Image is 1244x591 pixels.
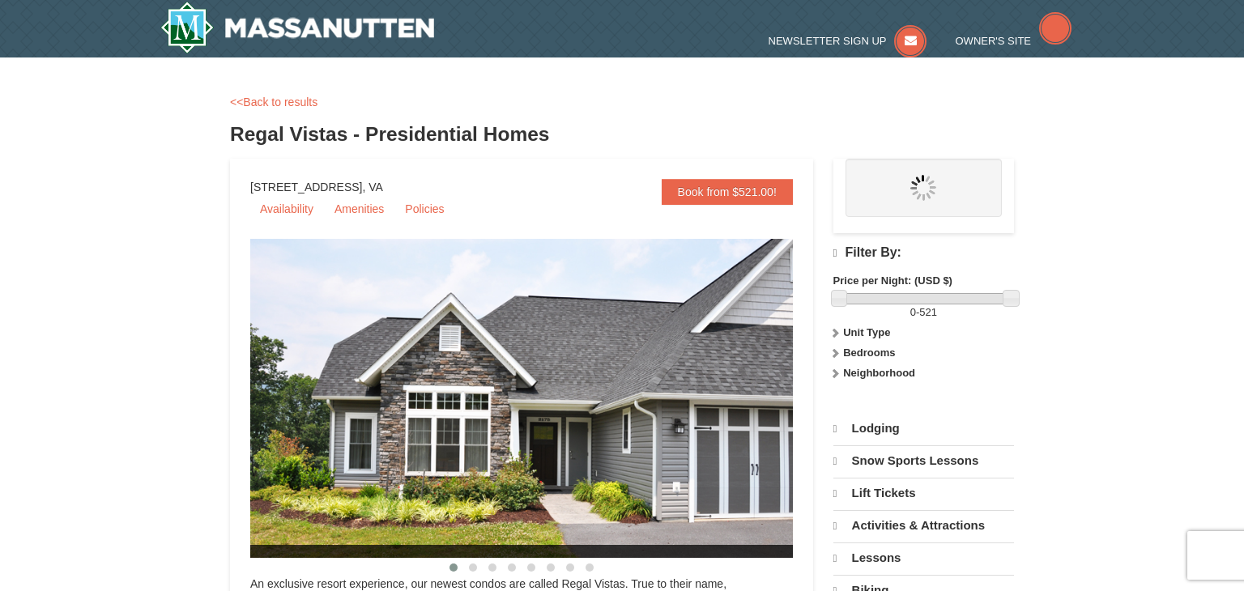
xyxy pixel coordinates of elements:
[395,197,454,221] a: Policies
[325,197,394,221] a: Amenities
[769,35,927,47] a: Newsletter Sign Up
[662,179,793,205] a: Book from $521.00!
[833,414,1014,444] a: Lodging
[250,197,323,221] a: Availability
[160,2,434,53] img: Massanutten Resort Logo
[160,2,434,53] a: Massanutten Resort
[833,304,1014,321] label: -
[833,478,1014,508] a: Lift Tickets
[843,347,895,359] strong: Bedrooms
[833,542,1014,573] a: Lessons
[833,510,1014,541] a: Activities & Attractions
[956,35,1072,47] a: Owner's Site
[843,326,890,338] strong: Unit Type
[843,367,915,379] strong: Neighborhood
[833,445,1014,476] a: Snow Sports Lessons
[956,35,1032,47] span: Owner's Site
[230,118,1014,151] h3: Regal Vistas - Presidential Homes
[910,175,936,201] img: wait.gif
[250,239,833,558] img: 19218991-1-902409a9.jpg
[919,306,937,318] span: 521
[833,274,952,287] strong: Price per Night: (USD $)
[833,245,1014,261] h4: Filter By:
[230,96,317,108] a: <<Back to results
[769,35,887,47] span: Newsletter Sign Up
[910,306,916,318] span: 0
